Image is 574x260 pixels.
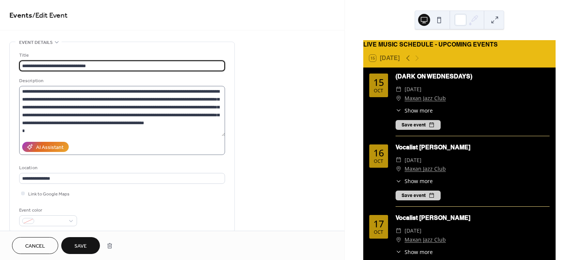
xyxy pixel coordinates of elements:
[396,143,550,152] div: Vocalist [PERSON_NAME]
[363,40,556,49] div: LIVE MUSIC SCHEDULE - UPCOMING EVENTS
[373,78,384,87] div: 15
[396,107,433,114] button: ​Show more
[396,164,402,173] div: ​
[405,235,446,244] a: Maxan Jazz Club
[373,219,384,228] div: 17
[61,237,100,254] button: Save
[74,242,87,250] span: Save
[396,235,402,244] div: ​
[19,39,53,47] span: Event details
[19,77,224,85] div: Description
[405,85,421,94] span: [DATE]
[405,107,433,114] span: Show more
[374,159,383,164] div: Oct
[405,248,433,256] span: Show more
[405,156,421,165] span: [DATE]
[396,226,402,235] div: ​
[396,156,402,165] div: ​
[396,248,433,256] button: ​Show more
[374,89,383,93] div: Oct
[19,206,76,214] div: Event color
[19,51,224,59] div: Title
[396,177,433,185] button: ​Show more
[396,72,550,81] div: (DARK ON WEDNESDAYS)
[396,94,402,103] div: ​
[405,94,446,103] a: Maxan Jazz Club
[32,8,68,23] span: / Edit Event
[405,177,433,185] span: Show more
[396,191,441,200] button: Save event
[36,144,63,152] div: AI Assistant
[396,248,402,256] div: ​
[396,177,402,185] div: ​
[28,190,69,198] span: Link to Google Maps
[396,213,550,222] div: Vocalist [PERSON_NAME]
[9,8,32,23] a: Events
[374,230,383,235] div: Oct
[22,142,69,152] button: AI Assistant
[19,164,224,172] div: Location
[405,226,421,235] span: [DATE]
[373,148,384,158] div: 16
[12,237,58,254] button: Cancel
[25,242,45,250] span: Cancel
[396,85,402,94] div: ​
[405,164,446,173] a: Maxan Jazz Club
[396,107,402,114] div: ​
[396,120,441,130] button: Save event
